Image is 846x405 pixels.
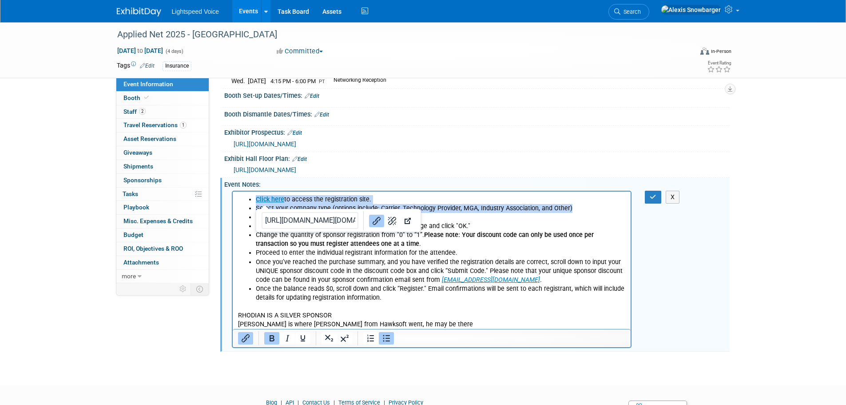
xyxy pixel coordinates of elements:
span: PT [319,79,325,84]
span: Search [620,8,641,15]
button: Bold [264,332,279,345]
a: Event Information [116,78,209,91]
div: Exhibitor Prospectus: [224,126,730,137]
div: In-Person [711,48,731,55]
a: Edit [314,112,329,118]
span: Tasks [123,190,138,197]
a: Giveaways [116,146,209,160]
a: Shipments [116,160,209,173]
a: Edit [292,156,307,162]
input: Link [262,212,358,229]
span: (4 days) [165,48,183,54]
a: Search [608,4,649,20]
span: Lightspeed Voice [172,8,219,15]
span: to [136,47,144,54]
img: ExhibitDay [117,8,161,16]
div: Booth Dismantle Dates/Times: [224,108,730,119]
div: Event Rating [707,61,731,65]
a: ROI, Objectives & ROO [116,242,209,256]
td: [DATE] [248,76,266,85]
div: Exhibit Hall Floor Plan: [224,152,730,164]
a: Budget [116,229,209,242]
span: ROI, Objectives & ROO [123,245,183,252]
a: Tasks [116,188,209,201]
button: Numbered list [363,332,378,345]
a: Playbook [116,201,209,214]
span: Event Information [123,80,173,88]
a: [URL][DOMAIN_NAME] [234,140,296,148]
td: Toggle Event Tabs [191,283,209,295]
button: Subscript [322,332,337,345]
span: 4:15 PM - 6:00 PM [270,78,316,84]
div: Applied Net 2025 - [GEOGRAPHIC_DATA] [114,27,679,43]
a: Travel Reservations1 [116,119,209,132]
button: Bullet list [379,332,394,345]
span: Asset Reservations [123,135,176,142]
img: Alexis Snowbarger [661,5,721,15]
a: [URL][DOMAIN_NAME] [234,166,296,173]
span: Staff [123,108,146,115]
span: [DATE] [DATE] [117,47,163,55]
span: Misc. Expenses & Credits [123,217,193,225]
span: Giveaways [123,149,152,156]
button: Insert/edit link [238,332,253,345]
button: Remove link [385,214,400,227]
span: Shipments [123,163,153,170]
span: Budget [123,231,143,238]
span: Playbook [123,204,149,211]
td: Wed. [231,76,248,85]
span: 1 [180,122,187,128]
a: Booth [116,92,209,105]
div: Booth Set-up Dates/Times: [224,89,730,100]
span: more [122,273,136,280]
td: Networking Reception [328,76,386,85]
button: Superscript [337,332,352,345]
img: Format-Inperson.png [700,48,709,55]
a: Sponsorships [116,174,209,187]
a: Misc. Expenses & Credits [116,215,209,228]
span: Travel Reservations [123,121,187,128]
span: 2 [139,108,146,115]
button: Committed [274,47,326,56]
button: Italic [280,332,295,345]
div: Insurance [163,61,191,71]
button: X [666,191,680,204]
div: Event Notes: [224,178,730,189]
a: more [116,270,209,283]
a: Attachments [116,256,209,269]
a: Asset Reservations [116,132,209,146]
span: Attachments [123,259,159,266]
a: Edit [305,93,319,99]
i: Booth reservation complete [144,95,149,100]
a: Edit [287,130,302,136]
button: Underline [295,332,310,345]
button: Link [369,214,384,227]
td: Personalize Event Tab Strip [175,283,191,295]
a: Staff2 [116,105,209,119]
div: Event Format [640,46,732,60]
a: Edit [140,63,155,69]
span: Booth [123,94,151,101]
span: Sponsorships [123,176,162,184]
button: Open link [400,214,415,227]
iframe: Rich Text Area [233,192,631,329]
td: Tags [117,61,155,71]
